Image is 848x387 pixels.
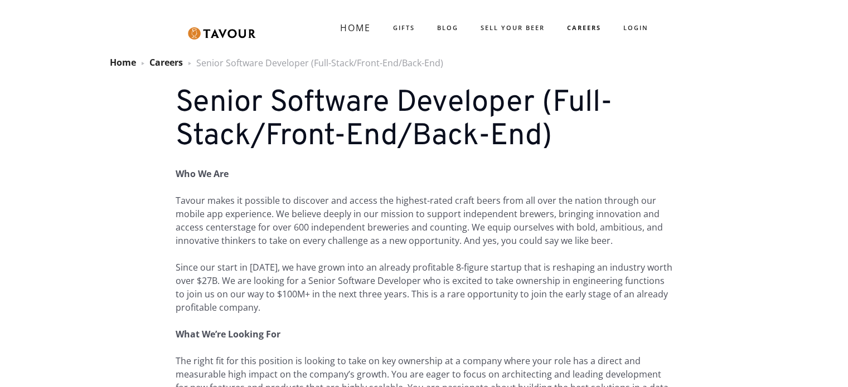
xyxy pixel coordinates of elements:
a: SELL YOUR BEER [469,19,556,37]
a: BLOG [426,19,469,37]
strong: Who We Are [176,168,229,180]
h1: Senior Software Developer (Full-Stack/Front-End/Back-End) [176,87,673,154]
a: GIFTS [382,19,426,37]
a: CAREERS [556,19,612,37]
strong: HOME [340,22,371,34]
strong: What We’re Looking For [176,328,280,340]
a: Careers [149,56,183,68]
strong: CAREERS [567,23,601,32]
p: Tavour makes it possible to discover and access the highest-rated craft beers from all over the n... [176,194,673,247]
a: LOGIN [612,19,660,37]
p: Since our start in [DATE], we have grown into an already profitable 8-figure startup that is resh... [176,261,673,314]
a: HOME [329,17,382,39]
div: Senior Software Developer (Full-Stack/Front-End/Back-End) [196,56,443,70]
a: Home [110,56,136,68]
